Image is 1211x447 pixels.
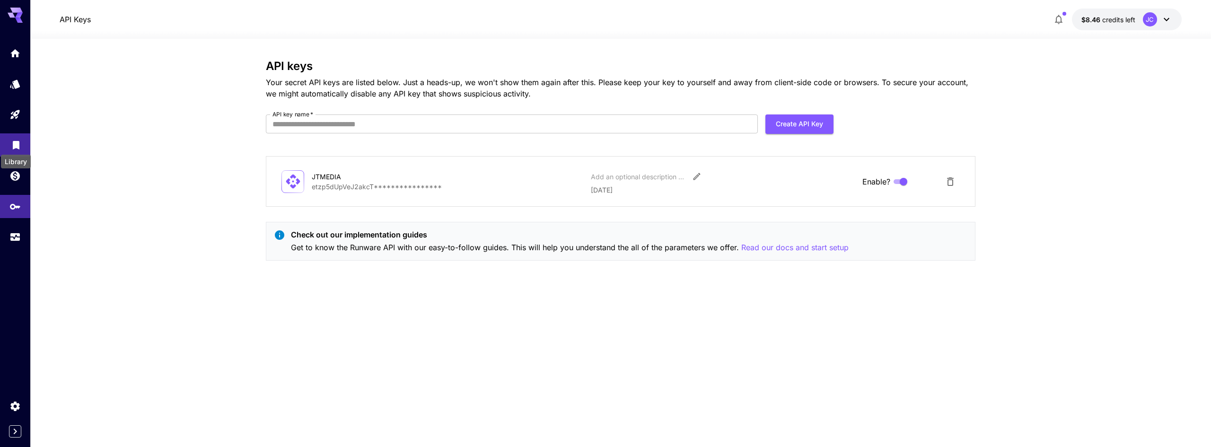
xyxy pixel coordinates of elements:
div: API Keys [9,198,21,210]
p: Check out our implementation guides [291,229,849,240]
span: $8.46 [1081,16,1102,24]
div: Models [9,78,21,90]
div: JTMEDIA [312,172,406,182]
div: $8.46004 [1081,15,1135,25]
h3: API keys [266,60,975,73]
p: Your secret API keys are listed below. Just a heads-up, we won't show them again after this. Plea... [266,77,975,99]
div: JC [1143,12,1157,26]
div: Settings [9,400,21,412]
div: Usage [9,231,21,243]
span: Enable? [862,176,890,187]
button: $8.46004JC [1072,9,1182,30]
div: Playground [9,109,21,121]
p: Get to know the Runware API with our easy-to-follow guides. This will help you understand the all... [291,242,849,254]
div: Home [9,45,21,57]
button: Delete API Key [941,172,960,191]
a: API Keys [60,14,91,25]
p: [DATE] [591,185,855,195]
button: Expand sidebar [9,425,21,438]
div: Add an optional description or comment [591,172,685,182]
div: Wallet [9,170,21,182]
label: API key name [272,110,313,118]
div: Library [10,137,22,149]
button: Edit [688,168,705,185]
button: Read our docs and start setup [741,242,849,254]
div: Library [1,155,31,168]
span: credits left [1102,16,1135,24]
nav: breadcrumb [60,14,91,25]
button: Create API Key [765,114,834,134]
